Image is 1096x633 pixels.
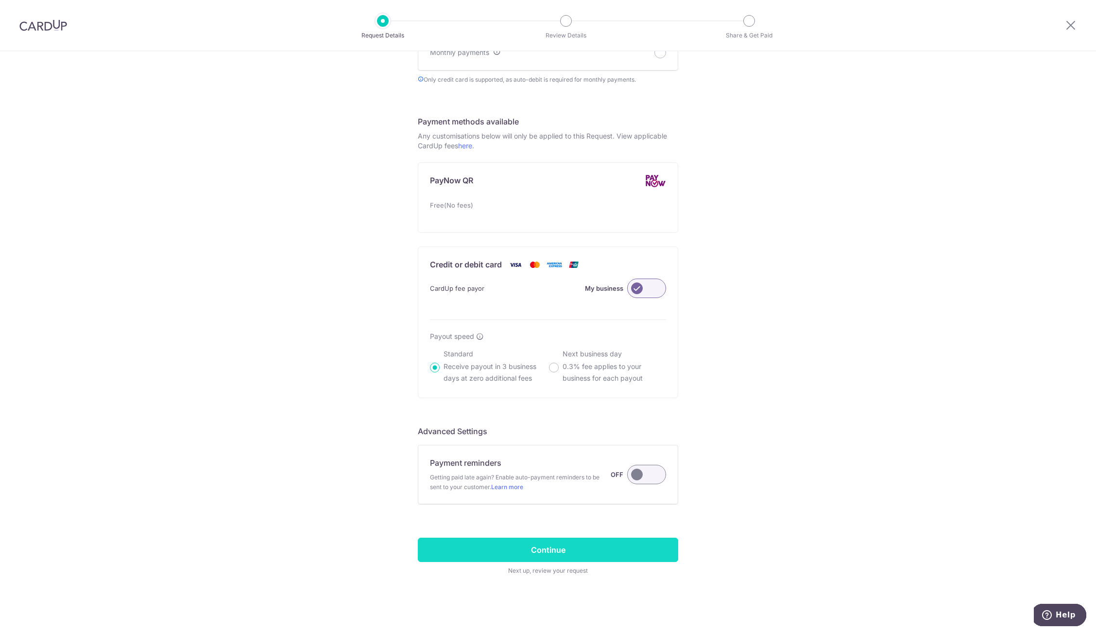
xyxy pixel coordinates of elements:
[444,361,547,384] p: Receive payout in 3 business days at zero additional fees
[430,199,473,211] span: Free(No fees)
[506,259,525,271] img: Visa
[611,469,623,480] label: OFF
[545,259,564,271] img: American Express
[430,48,489,56] span: Monthly payments
[418,75,678,85] span: Only credit card is supported, as auto-debit is required for monthly payments.
[491,483,523,491] a: Learn more
[430,282,484,294] span: CardUp fee payor
[418,538,678,562] input: Continue
[430,259,502,271] p: Credit or debit card
[430,175,473,188] p: PayNow QR
[22,7,42,16] span: Help
[563,349,666,359] p: Next business day
[19,19,67,31] img: CardUp
[418,116,678,127] h5: Payment methods available
[418,426,487,436] span: translation missing: en.company.payment_requests.form.header.labels.advanced_settings
[347,31,419,40] p: Request Details
[1034,604,1086,628] iframe: Opens a widget where you can find more information
[458,141,472,150] a: here
[430,457,501,469] p: Payment reminders
[585,282,623,294] label: My business
[418,566,678,576] span: Next up, review your request
[564,259,583,271] img: Union Pay
[430,473,611,492] span: Getting paid late again? Enable auto-payment reminders to be sent to your customer.
[430,457,666,492] div: Payment reminders Getting paid late again? Enable auto-payment reminders to be sent to your custo...
[430,332,666,341] div: Payout speed
[563,361,666,384] p: 0.3% fee applies to your business for each payout
[530,31,602,40] p: Review Details
[444,349,547,359] p: Standard
[418,131,678,151] p: Any customisations below will only be applied to this Request. View applicable CardUp fees .
[645,175,666,188] img: PayNow
[713,31,785,40] p: Share & Get Paid
[525,259,545,271] img: Mastercard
